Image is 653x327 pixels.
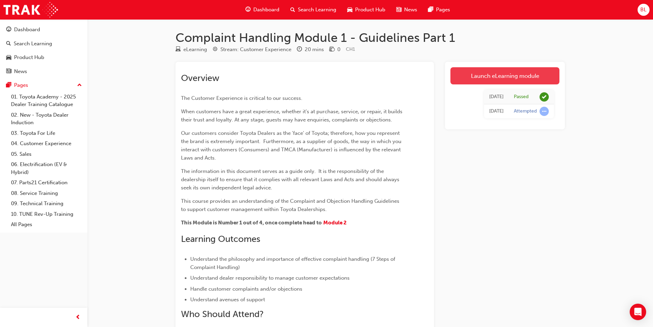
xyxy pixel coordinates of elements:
a: 02. New - Toyota Dealer Induction [8,110,85,128]
button: Pages [3,79,85,92]
div: Duration [297,45,324,54]
div: Passed [514,94,529,100]
span: Who Should Attend? [181,309,264,319]
a: 08. Service Training [8,188,85,199]
span: BL [640,6,646,14]
span: car-icon [347,5,352,14]
span: Learning Outcomes [181,234,260,244]
span: pages-icon [428,5,433,14]
span: learningResourceType_ELEARNING-icon [176,47,181,53]
a: Dashboard [3,23,85,36]
span: Our customers consider Toyota Dealers as the 'face' of Toyota; therefore, how you represent the b... [181,130,403,161]
div: News [14,68,27,75]
span: Learning resource code [346,46,355,52]
a: 03. Toyota For Life [8,128,85,139]
span: search-icon [290,5,295,14]
span: Understand avenues of support [190,296,265,303]
div: Type [176,45,207,54]
span: The information in this document serves as a guide only. It is the responsibility of the dealersh... [181,168,401,191]
span: Pages [436,6,450,14]
span: Overview [181,73,219,83]
div: Wed Sep 24 2025 14:04:04 GMT+1000 (Australian Eastern Standard Time) [489,93,504,101]
a: 10. TUNE Rev-Up Training [8,209,85,220]
a: pages-iconPages [423,3,456,17]
div: 0 [337,46,340,54]
div: Attempted [514,108,537,115]
span: News [404,6,417,14]
div: 20 mins [305,46,324,54]
button: DashboardSearch LearningProduct HubNews [3,22,85,79]
span: learningRecordVerb_ATTEMPT-icon [540,107,549,116]
span: This course provides an understanding of the Complaint and Objection Handling Guidelines to suppo... [181,198,401,212]
a: 05. Sales [8,149,85,160]
span: news-icon [6,69,11,75]
span: Handle customer complaints and/or objections [190,286,302,292]
div: Pages [14,81,28,89]
div: Search Learning [14,40,52,48]
span: search-icon [6,41,11,47]
a: Product Hub [3,51,85,64]
a: guage-iconDashboard [240,3,285,17]
button: BL [638,4,650,16]
a: Module 2 [323,220,347,226]
a: News [3,65,85,78]
span: learningRecordVerb_PASS-icon [540,92,549,102]
a: news-iconNews [391,3,423,17]
h1: Complaint Handling Module 1 - Guidelines Part 1 [176,30,565,45]
span: guage-icon [245,5,251,14]
span: The Customer Experience is critical to our success. [181,95,302,101]
a: 09. Technical Training [8,198,85,209]
span: When customers have a great experience, whether it's at purchase, service, or repair, it builds t... [181,108,404,123]
div: Open Intercom Messenger [630,304,646,320]
div: Stream: Customer Experience [220,46,291,54]
span: target-icon [213,47,218,53]
div: Product Hub [14,54,44,61]
a: 01. Toyota Academy - 2025 Dealer Training Catalogue [8,92,85,110]
a: All Pages [8,219,85,230]
div: Stream [213,45,291,54]
div: Wed Sep 24 2025 13:29:31 GMT+1000 (Australian Eastern Standard Time) [489,107,504,115]
div: eLearning [183,46,207,54]
span: Understand dealer responsibility to manage customer expectations [190,275,350,281]
span: prev-icon [75,313,81,322]
span: money-icon [329,47,335,53]
a: Search Learning [3,37,85,50]
a: 07. Parts21 Certification [8,177,85,188]
a: car-iconProduct Hub [342,3,391,17]
div: Dashboard [14,26,40,34]
span: clock-icon [297,47,302,53]
div: Price [329,45,340,54]
a: 04. Customer Experience [8,138,85,149]
span: up-icon [77,81,82,90]
a: search-iconSearch Learning [285,3,342,17]
span: Dashboard [253,6,279,14]
img: Trak [3,2,58,17]
span: news-icon [396,5,401,14]
span: guage-icon [6,27,11,33]
span: Understand the philosophy and importance of effective complaint handling (7 Steps of Complaint Ha... [190,256,397,270]
span: car-icon [6,55,11,61]
span: pages-icon [6,82,11,89]
span: This Module is Number 1 out of 4, once complete head to [181,220,322,226]
span: Product Hub [355,6,385,14]
a: Launch eLearning module [450,67,559,84]
span: Search Learning [298,6,336,14]
a: 06. Electrification (EV & Hybrid) [8,159,85,177]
